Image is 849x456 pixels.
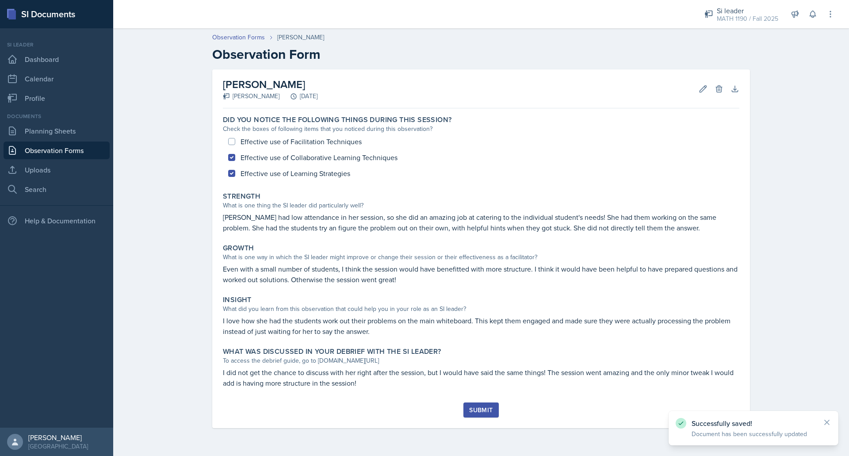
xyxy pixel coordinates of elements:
a: Observation Forms [4,142,110,159]
a: Observation Forms [212,33,265,42]
div: Check the boxes of following items that you noticed during this observation? [223,124,739,134]
h2: [PERSON_NAME] [223,77,317,92]
div: Si leader [717,5,778,16]
a: Uploads [4,161,110,179]
p: I love how she had the students work out their problems on the main whiteboard. This kept them en... [223,315,739,337]
a: Dashboard [4,50,110,68]
div: Submit [469,406,493,414]
p: Even with a small number of students, I think the session would have benefitted with more structu... [223,264,739,285]
label: What was discussed in your debrief with the SI Leader? [223,347,441,356]
div: Help & Documentation [4,212,110,230]
div: To access the debrief guide, go to [DOMAIN_NAME][URL] [223,356,739,365]
p: Document has been successfully updated [692,429,815,438]
div: What did you learn from this observation that could help you in your role as an SI leader? [223,304,739,314]
a: Calendar [4,70,110,88]
label: Growth [223,244,254,253]
label: Insight [223,295,252,304]
p: Successfully saved! [692,419,815,428]
div: Documents [4,112,110,120]
a: Profile [4,89,110,107]
div: What is one thing the SI leader did particularly well? [223,201,739,210]
h2: Observation Form [212,46,750,62]
div: MATH 1190 / Fall 2025 [717,14,778,23]
div: [DATE] [279,92,317,101]
a: Planning Sheets [4,122,110,140]
div: [PERSON_NAME] [277,33,324,42]
div: Si leader [4,41,110,49]
label: Strength [223,192,260,201]
p: [PERSON_NAME] had low attendance in her session, so she did an amazing job at catering to the ind... [223,212,739,233]
div: What is one way in which the SI leader might improve or change their session or their effectivene... [223,253,739,262]
p: I did not get the chance to discuss with her right after the session, but I would have said the s... [223,367,739,388]
div: [GEOGRAPHIC_DATA] [28,442,88,451]
div: [PERSON_NAME] [28,433,88,442]
label: Did you notice the following things during this session? [223,115,451,124]
div: [PERSON_NAME] [223,92,279,101]
a: Search [4,180,110,198]
button: Submit [463,402,498,418]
